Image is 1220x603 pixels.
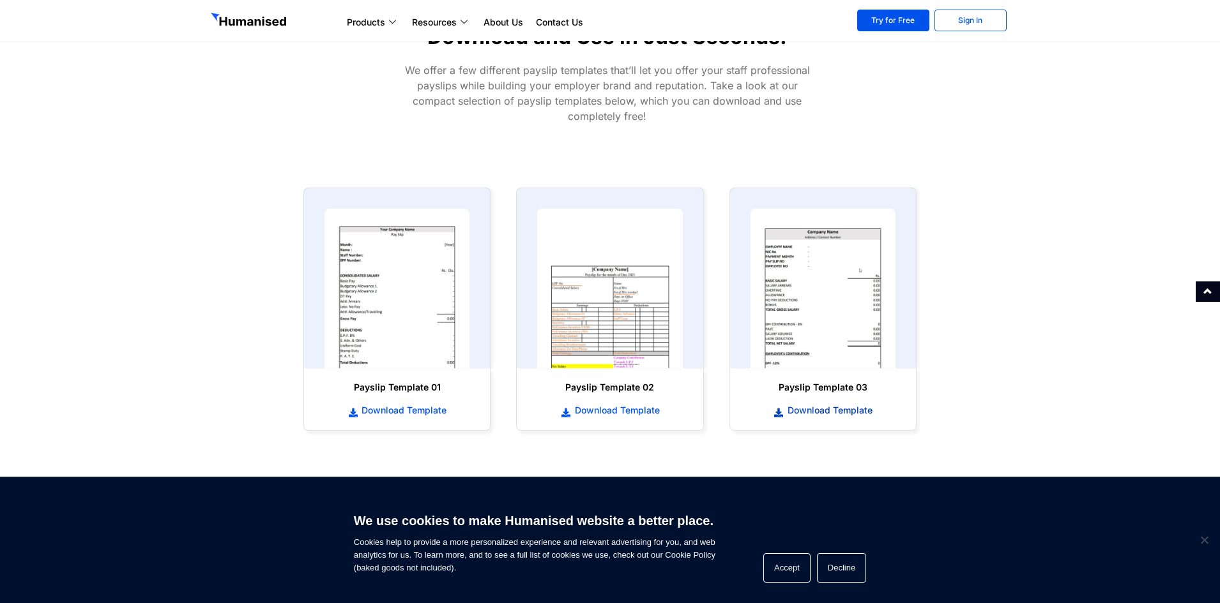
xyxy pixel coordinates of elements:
[817,553,866,583] button: Decline
[358,404,446,417] span: Download Template
[784,404,873,417] span: Download Template
[530,15,590,30] a: Contact Us
[397,63,818,124] p: We offer a few different payslip templates that’ll let you offer your staff professional payslips...
[751,209,896,368] img: payslip template
[857,10,929,31] a: Try for Free
[537,209,682,368] img: payslip template
[763,553,811,583] button: Accept
[354,512,715,530] h6: We use cookies to make Humanised website a better place.
[340,15,406,30] a: Products
[743,403,903,417] a: Download Template
[530,381,690,394] h6: Payslip Template 02
[477,15,530,30] a: About Us
[317,381,477,394] h6: Payslip Template 01
[743,381,903,394] h6: Payslip Template 03
[211,13,289,29] img: GetHumanised Logo
[406,15,477,30] a: Resources
[317,403,477,417] a: Download Template
[530,403,690,417] a: Download Template
[324,209,469,368] img: payslip template
[934,10,1007,31] a: Sign In
[1198,533,1210,546] span: Decline
[572,404,660,417] span: Download Template
[354,505,715,574] span: Cookies help to provide a more personalized experience and relevant advertising for you, and web ...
